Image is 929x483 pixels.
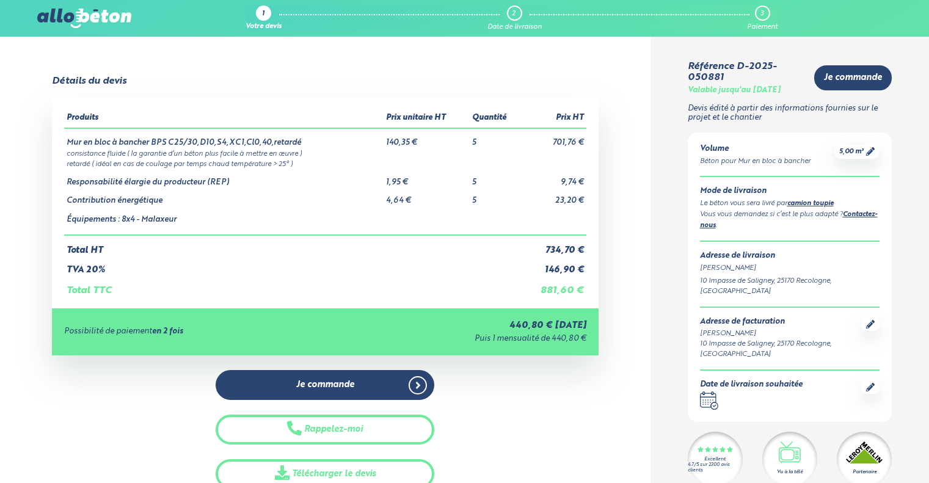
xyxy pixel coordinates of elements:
[704,457,726,462] div: Excellent
[688,86,781,95] div: Valable jusqu'au [DATE]
[64,148,586,158] td: consistance fluide ( la garantie d’un béton plus facile à mettre en œuvre )
[64,275,522,296] td: Total TTC
[64,327,333,336] div: Possibilité de paiement
[487,23,542,31] div: Date de livraison
[814,65,892,90] a: Je commande
[470,109,522,128] th: Quantité
[747,5,778,31] a: 3 Paiement
[216,370,434,400] a: Je commande
[700,156,811,167] div: Béton pour Mur en bloc à bancher
[152,327,183,335] strong: en 2 fois
[700,318,862,327] div: Adresse de facturation
[246,5,282,31] a: 1 Votre devis
[333,335,586,344] div: Puis 1 mensualité de 440,80 €
[64,128,383,148] td: Mur en bloc à bancher BPS C25/30,D10,S4,XC1,Cl0,40,retardé
[688,462,743,473] div: 4.7/5 sur 2300 avis clients
[688,104,892,122] p: Devis édité à partir des informations fournies sur le projet et le chantier
[522,187,586,206] td: 23,20 €
[262,10,264,18] div: 1
[333,321,586,331] div: 440,80 € [DATE]
[512,10,516,18] div: 2
[64,109,383,128] th: Produits
[384,128,470,148] td: 140,35 €
[64,206,383,235] td: Équipements : 8x4 - Malaxeur
[700,339,862,360] div: 10 Impasse de Saligney, 25170 Recologne, [GEOGRAPHIC_DATA]
[522,275,586,296] td: 881,60 €
[700,209,880,231] div: Vous vous demandez si c’est le plus adapté ? .
[824,73,882,83] span: Je commande
[787,200,834,207] a: camion toupie
[700,263,880,274] div: [PERSON_NAME]
[384,169,470,187] td: 1,95 €
[216,415,434,445] button: Rappelez-moi
[700,329,862,339] div: [PERSON_NAME]
[522,169,586,187] td: 9,74 €
[246,23,282,31] div: Votre devis
[700,211,878,229] a: Contactez-nous
[688,61,805,84] div: Référence D-2025-050881
[700,198,880,209] div: Le béton vous sera livré par
[64,235,522,256] td: Total HT
[777,468,803,476] div: Vu à la télé
[522,109,586,128] th: Prix HT
[522,255,586,275] td: 146,90 €
[700,187,880,196] div: Mode de livraison
[700,145,811,154] div: Volume
[52,76,126,87] div: Détails du devis
[470,128,522,148] td: 5
[747,23,778,31] div: Paiement
[487,5,542,31] a: 2 Date de livraison
[470,169,522,187] td: 5
[522,128,586,148] td: 701,76 €
[384,109,470,128] th: Prix unitaire HT
[64,158,586,169] td: retardé ( idéal en cas de coulage par temps chaud température > 25° )
[820,435,916,470] iframe: Help widget launcher
[700,252,880,261] div: Adresse de livraison
[700,380,803,390] div: Date de livraison souhaitée
[37,9,131,28] img: allobéton
[470,187,522,206] td: 5
[64,169,383,187] td: Responsabilité élargie du producteur (REP)
[64,187,383,206] td: Contribution énergétique
[522,235,586,256] td: 734,70 €
[853,468,876,476] div: Partenaire
[64,255,522,275] td: TVA 20%
[296,380,354,390] span: Je commande
[384,187,470,206] td: 4,64 €
[700,276,880,297] div: 10 Impasse de Saligney, 25170 Recologne, [GEOGRAPHIC_DATA]
[760,10,763,18] div: 3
